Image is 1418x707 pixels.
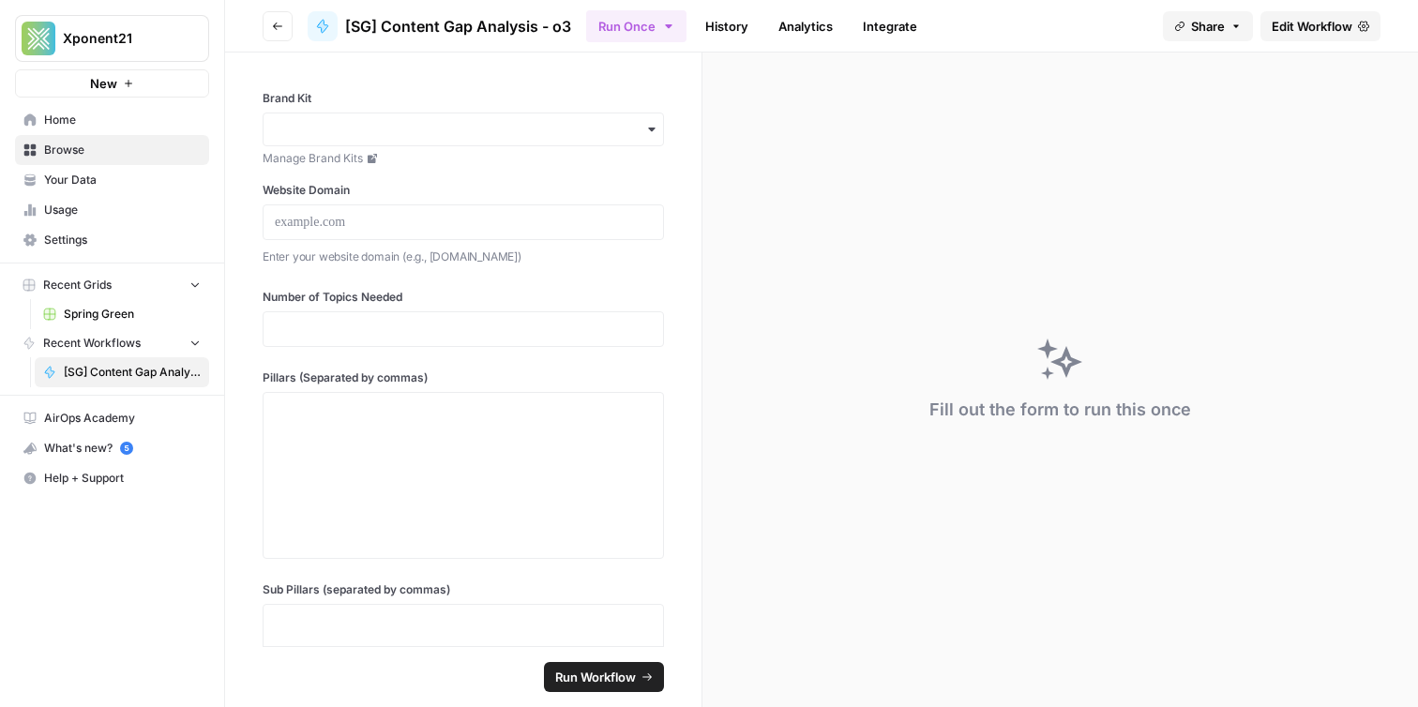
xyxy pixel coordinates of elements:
[35,357,209,387] a: [SG] Content Gap Analysis - o3
[15,105,209,135] a: Home
[1272,17,1352,36] span: Edit Workflow
[90,74,117,93] span: New
[44,202,201,218] span: Usage
[15,69,209,98] button: New
[1260,11,1380,41] a: Edit Workflow
[929,397,1191,423] div: Fill out the form to run this once
[263,289,664,306] label: Number of Topics Needed
[544,662,664,692] button: Run Workflow
[15,403,209,433] a: AirOps Academy
[124,444,128,453] text: 5
[44,172,201,188] span: Your Data
[1163,11,1253,41] button: Share
[44,112,201,128] span: Home
[63,29,176,48] span: Xponent21
[263,150,664,167] a: Manage Brand Kits
[44,410,201,427] span: AirOps Academy
[555,668,636,686] span: Run Workflow
[64,306,201,323] span: Spring Green
[15,15,209,62] button: Workspace: Xponent21
[586,10,686,42] button: Run Once
[22,22,55,55] img: Xponent21 Logo
[15,225,209,255] a: Settings
[44,232,201,248] span: Settings
[16,434,208,462] div: What's new?
[15,135,209,165] a: Browse
[263,90,664,107] label: Brand Kit
[44,470,201,487] span: Help + Support
[852,11,928,41] a: Integrate
[120,442,133,455] a: 5
[15,463,209,493] button: Help + Support
[43,277,112,293] span: Recent Grids
[15,165,209,195] a: Your Data
[345,15,571,38] span: [SG] Content Gap Analysis - o3
[263,581,664,598] label: Sub Pillars (separated by commas)
[15,195,209,225] a: Usage
[263,248,664,266] p: Enter your website domain (e.g., [DOMAIN_NAME])
[43,335,141,352] span: Recent Workflows
[263,369,664,386] label: Pillars (Separated by commas)
[1191,17,1225,36] span: Share
[15,329,209,357] button: Recent Workflows
[308,11,571,41] a: [SG] Content Gap Analysis - o3
[767,11,844,41] a: Analytics
[263,182,664,199] label: Website Domain
[694,11,760,41] a: History
[35,299,209,329] a: Spring Green
[15,433,209,463] button: What's new? 5
[44,142,201,158] span: Browse
[15,271,209,299] button: Recent Grids
[64,364,201,381] span: [SG] Content Gap Analysis - o3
